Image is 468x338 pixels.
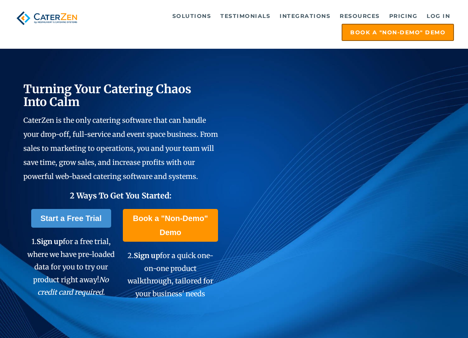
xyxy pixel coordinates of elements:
span: Turning Your Catering Chaos Into Calm [23,81,191,109]
span: 2. for a quick one-on-one product walkthrough, tailored for your business' needs [128,251,213,298]
div: Navigation Menu [89,8,454,41]
a: Resources [336,8,384,24]
a: Pricing [385,8,422,24]
span: CaterZen is the only catering software that can handle your drop-off, full-service and event spac... [23,116,218,181]
span: Sign up [134,251,160,260]
span: 1. for a free trial, where we have pre-loaded data for you to try our product right away! [27,237,115,297]
a: Testimonials [216,8,274,24]
span: Sign up [37,237,63,246]
a: Log in [423,8,454,24]
span: 2 Ways To Get You Started: [70,191,172,200]
a: Solutions [168,8,215,24]
a: Book a "Non-Demo" Demo [123,209,218,242]
em: No credit card required. [37,275,109,297]
img: caterzen [14,8,80,28]
a: Start a Free Trial [31,209,111,228]
iframe: Help widget launcher [399,308,459,329]
a: Integrations [276,8,334,24]
a: Book a "Non-Demo" Demo [342,24,454,41]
